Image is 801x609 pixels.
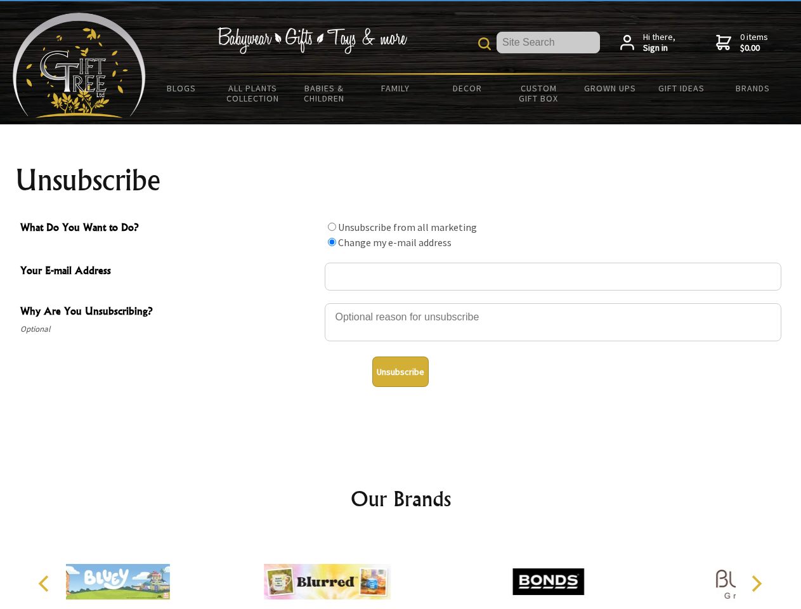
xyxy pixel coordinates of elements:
input: Your E-mail Address [325,263,781,291]
a: Custom Gift Box [503,75,575,112]
a: Decor [431,75,503,101]
label: Change my e-mail address [338,236,452,249]
span: 0 items [740,31,768,54]
img: Babyware - Gifts - Toys and more... [13,13,146,118]
input: What Do You Want to Do? [328,223,336,231]
img: product search [478,37,491,50]
span: Why Are You Unsubscribing? [20,303,318,322]
a: All Plants Collection [218,75,289,112]
span: Optional [20,322,318,337]
label: Unsubscribe from all marketing [338,221,477,233]
span: Hi there, [643,32,675,54]
a: Family [360,75,432,101]
a: Grown Ups [574,75,646,101]
a: BLOGS [146,75,218,101]
button: Previous [32,570,60,598]
button: Unsubscribe [372,357,429,387]
a: Gift Ideas [646,75,717,101]
textarea: Why Are You Unsubscribing? [325,303,781,341]
a: Babies & Children [289,75,360,112]
h2: Our Brands [25,483,776,514]
input: Site Search [497,32,600,53]
img: Babywear - Gifts - Toys & more [217,27,407,54]
strong: Sign in [643,43,675,54]
span: What Do You Want to Do? [20,219,318,238]
input: What Do You Want to Do? [328,238,336,246]
h1: Unsubscribe [15,165,786,195]
span: Your E-mail Address [20,263,318,281]
a: Brands [717,75,789,101]
a: Hi there,Sign in [620,32,675,54]
button: Next [742,570,770,598]
strong: $0.00 [740,43,768,54]
a: 0 items$0.00 [716,32,768,54]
